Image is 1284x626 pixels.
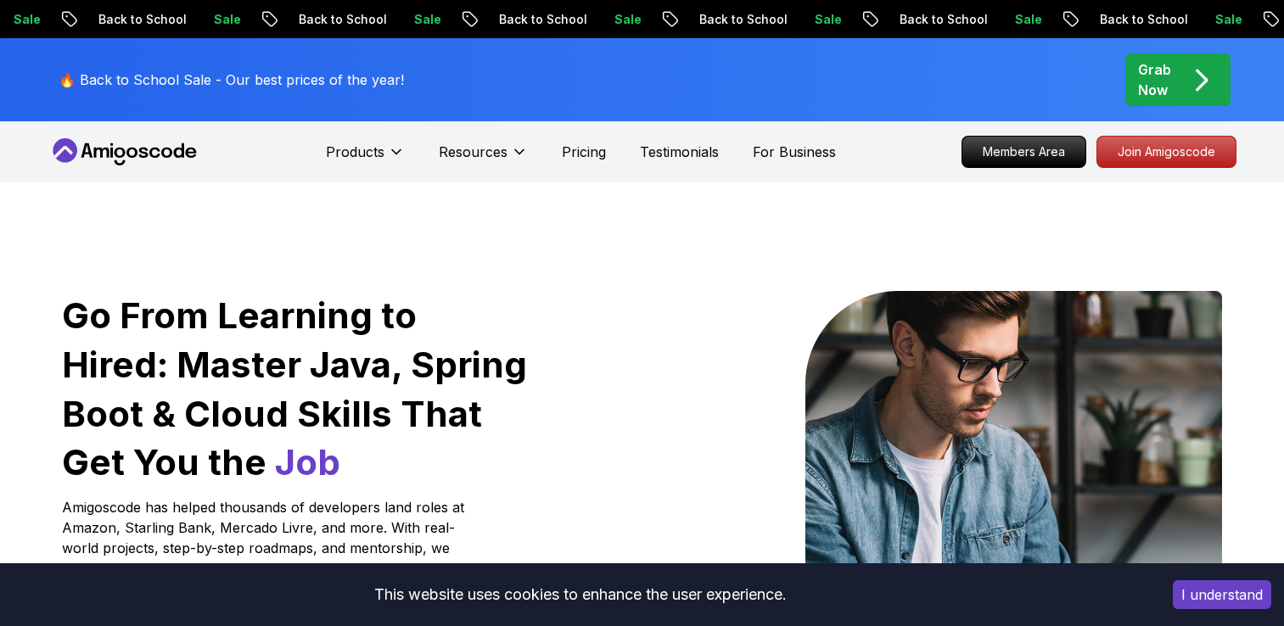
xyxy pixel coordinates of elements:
p: 🔥 Back to School Sale - Our best prices of the year! [59,70,404,90]
span: Job [275,440,340,483]
p: Grab Now [1138,59,1171,100]
a: Join Amigoscode [1096,136,1236,168]
p: Back to School [80,11,195,28]
p: Back to School [280,11,395,28]
button: Products [326,142,405,176]
p: Sale [796,11,850,28]
p: Amigoscode has helped thousands of developers land roles at Amazon, Starling Bank, Mercado Livre,... [62,497,469,578]
p: Sale [195,11,250,28]
div: This website uses cookies to enhance the user experience. [13,576,1147,613]
p: Members Area [962,137,1085,167]
a: Pricing [562,142,606,162]
p: Products [326,142,384,162]
h1: Go From Learning to Hired: Master Java, Spring Boot & Cloud Skills That Get You the [62,291,530,487]
button: Resources [439,142,528,176]
p: Back to School [1081,11,1197,28]
p: Back to School [681,11,796,28]
a: Members Area [962,136,1086,168]
a: For Business [753,142,836,162]
button: Accept cookies [1173,580,1271,609]
p: Sale [395,11,450,28]
p: Back to School [881,11,996,28]
p: Sale [596,11,650,28]
p: Join Amigoscode [1097,137,1236,167]
p: Sale [996,11,1051,28]
a: Testimonials [640,142,719,162]
p: Back to School [480,11,596,28]
p: Resources [439,142,507,162]
p: Sale [1197,11,1251,28]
